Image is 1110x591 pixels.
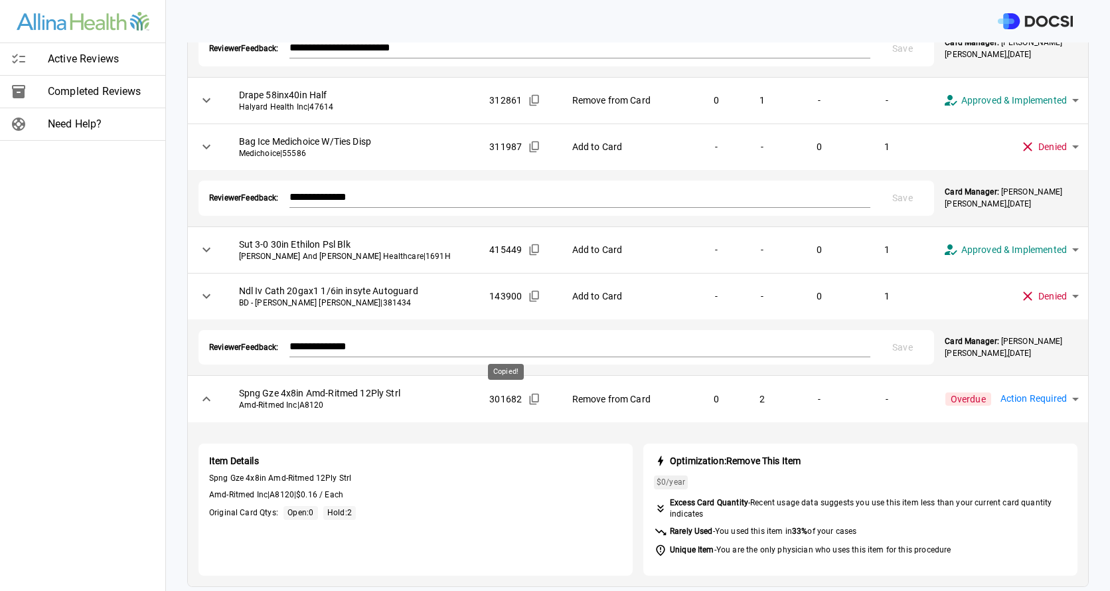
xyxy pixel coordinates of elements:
[239,251,469,262] span: [PERSON_NAME] And [PERSON_NAME] Healthcare | 1691H
[239,238,469,251] span: Sut 3-0 30in Ethilon Psl Blk
[562,77,694,124] td: Remove from Card
[48,84,155,100] span: Completed Reviews
[209,193,279,204] span: Reviewer Feedback:
[562,226,694,273] td: Add to Card
[239,297,469,309] span: BD - [PERSON_NAME] [PERSON_NAME] | 381434
[792,527,807,536] strong: 33 %
[991,380,1088,418] div: Action Required
[239,400,469,411] span: Amd-Ritmed Inc | A8120
[693,273,740,319] td: -
[670,527,713,536] strong: Rarely Used
[670,456,801,466] strong: Optimization: Remove This Item
[489,392,522,406] span: 301682
[287,508,313,517] span: Open: 0
[489,94,522,107] span: 312861
[670,497,1067,520] span: - Recent usage data suggests you use this item less than your current card quantity indicates
[209,507,278,519] span: Original Card Qtys:
[1038,139,1067,155] span: Denied
[239,148,469,159] span: Medichoice | 55586
[693,226,740,273] td: -
[239,135,469,148] span: Bag Ice Medichoice W/Ties Disp
[693,124,740,170] td: -
[785,376,854,422] td: -
[854,124,920,170] td: 1
[48,51,155,67] span: Active Reviews
[670,498,748,507] strong: Excess Card Quantity
[785,273,854,319] td: 0
[524,286,544,306] button: Copied!
[693,376,740,422] td: 0
[562,124,694,170] td: Add to Card
[562,273,694,319] td: Add to Card
[1038,289,1067,304] span: Denied
[933,231,1088,269] div: Approved & Implemented
[524,137,544,157] button: Copied!
[854,376,920,422] td: -
[524,90,544,110] button: Copied!
[209,489,622,501] span: Amd-Ritmed Inc | A8120 |
[715,527,857,536] span: You used this item in of your cases
[489,243,522,256] span: 415449
[239,386,469,400] span: Spng Gze 4x8in Amd-Ritmed 12Ply Strl
[740,226,785,273] td: -
[785,77,854,124] td: -
[239,284,469,297] span: Ndl Iv Cath 20gax1 1/6in insyte Autoguard
[1010,278,1088,315] div: Denied
[693,77,740,124] td: 0
[945,186,1077,210] p: [PERSON_NAME] [PERSON_NAME] , [DATE]
[961,242,1067,258] span: Approved & Implemented
[327,508,352,517] span: Hold: 2
[209,342,279,353] span: Reviewer Feedback:
[670,526,856,537] span: -
[945,37,1077,60] p: [PERSON_NAME] [PERSON_NAME] , [DATE]
[1010,128,1088,166] div: Denied
[785,124,854,170] td: 0
[562,376,694,422] td: Remove from Card
[945,187,998,197] strong: Card Manager:
[17,12,149,31] img: Site Logo
[488,364,524,380] div: Copied!
[998,13,1073,30] img: DOCSI Logo
[785,226,854,273] td: 0
[740,124,785,170] td: -
[657,477,685,488] span: /year
[740,77,785,124] td: 1
[489,140,522,153] span: 311987
[854,273,920,319] td: 1
[854,77,920,124] td: -
[670,545,951,556] span: - You are the only physician who uses this item for this procedure
[524,389,544,409] button: Copied!
[945,392,991,406] span: Overdue
[1000,391,1067,406] span: Action Required
[524,240,544,260] button: Copied!
[296,490,343,499] span: $0.16 / Each
[961,93,1067,108] span: Approved & Implemented
[945,38,998,47] strong: Card Manager:
[740,273,785,319] td: -
[854,226,920,273] td: 1
[209,454,622,467] span: Item Details
[239,102,469,113] span: Halyard Health Inc | 47614
[209,43,279,54] span: Reviewer Feedback:
[489,290,522,303] span: 143900
[945,335,1077,359] p: [PERSON_NAME] [PERSON_NAME] , [DATE]
[945,337,998,346] strong: Card Manager:
[670,545,714,554] strong: Unique Item
[740,376,785,422] td: 2
[209,473,622,484] span: Spng Gze 4x8in Amd-Ritmed 12Ply Strl
[239,88,469,102] span: Drape 58inx40in Half
[657,477,666,487] span: $0
[48,116,155,132] span: Need Help?
[933,82,1088,120] div: Approved & Implemented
